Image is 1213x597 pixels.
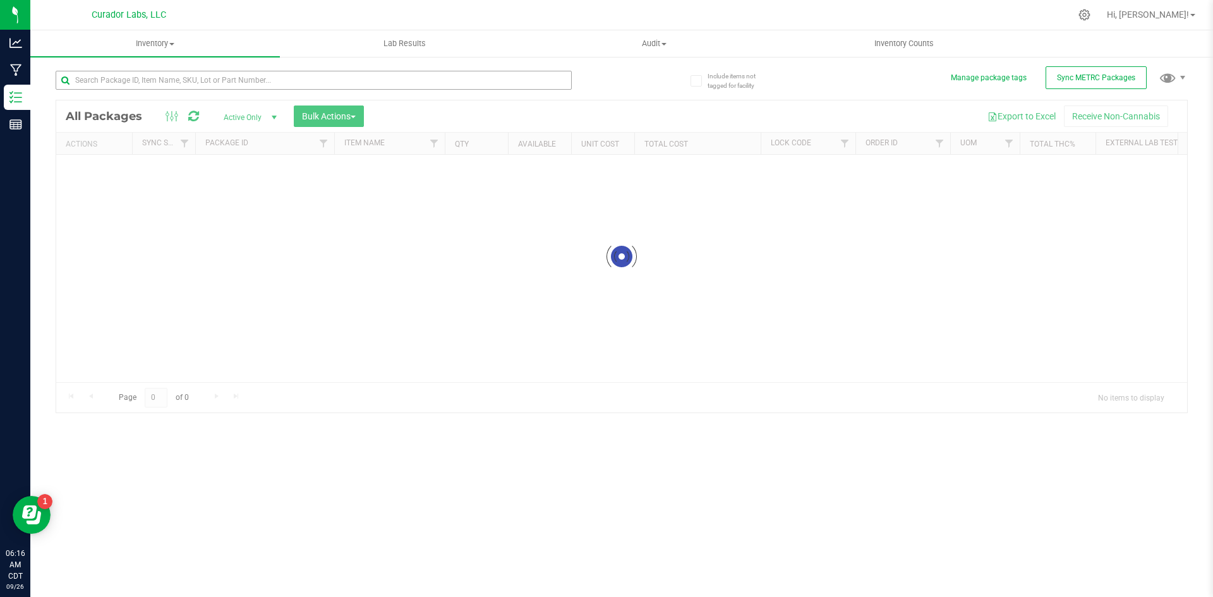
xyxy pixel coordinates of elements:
inline-svg: Manufacturing [9,64,22,76]
button: Sync METRC Packages [1046,66,1147,89]
p: 09/26 [6,582,25,591]
input: Search Package ID, Item Name, SKU, Lot or Part Number... [56,71,572,90]
span: Inventory [30,38,280,49]
div: Manage settings [1077,9,1092,21]
a: Audit [529,30,779,57]
iframe: Resource center unread badge [37,494,52,509]
inline-svg: Inventory [9,91,22,104]
button: Manage package tags [951,73,1027,83]
inline-svg: Reports [9,118,22,131]
span: Include items not tagged for facility [708,71,771,90]
inline-svg: Analytics [9,37,22,49]
span: Sync METRC Packages [1057,73,1135,82]
span: Curador Labs, LLC [92,9,166,20]
span: Audit [530,38,778,49]
a: Lab Results [280,30,529,57]
a: Inventory Counts [779,30,1029,57]
p: 06:16 AM CDT [6,548,25,582]
span: Hi, [PERSON_NAME]! [1107,9,1189,20]
a: Inventory [30,30,280,57]
span: Inventory Counts [857,38,951,49]
span: Lab Results [366,38,443,49]
iframe: Resource center [13,496,51,534]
